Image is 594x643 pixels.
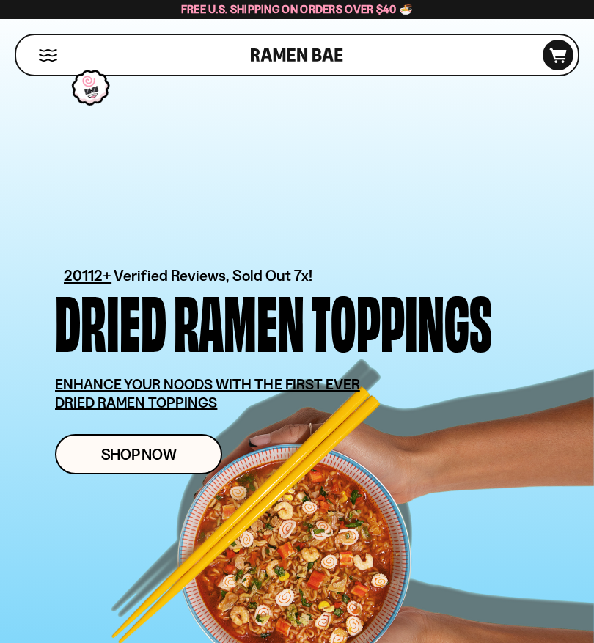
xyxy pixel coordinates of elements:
[312,287,492,353] div: Toppings
[55,375,360,411] u: ENHANCE YOUR NOODS WITH THE FIRST EVER DRIED RAMEN TOPPINGS
[55,434,222,474] a: Shop Now
[55,287,166,353] div: Dried
[64,264,111,287] span: 20112+
[174,287,304,353] div: Ramen
[181,2,414,16] span: Free U.S. Shipping on Orders over $40 🍜
[101,447,177,462] span: Shop Now
[114,266,312,284] span: Verified Reviews, Sold Out 7x!
[38,49,58,62] button: Mobile Menu Trigger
